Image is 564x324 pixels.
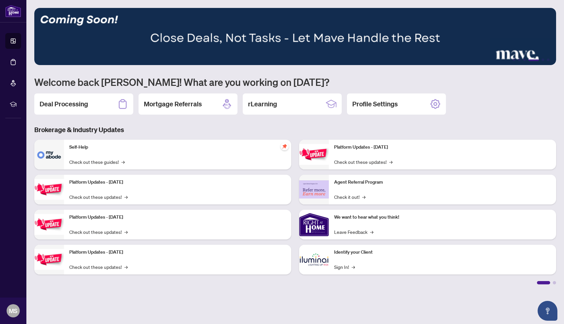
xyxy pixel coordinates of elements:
a: Check out these updates!→ [69,193,128,200]
button: 4 [528,58,539,61]
a: Sign In!→ [334,263,355,270]
span: → [362,193,365,200]
span: → [121,158,125,165]
h2: Mortgage Referrals [144,99,202,109]
p: Platform Updates - [DATE] [69,179,286,186]
p: Platform Updates - [DATE] [334,144,551,151]
button: 2 [518,58,520,61]
img: logo [5,5,21,17]
img: We want to hear what you think! [299,210,329,239]
p: We want to hear what you think! [334,214,551,221]
span: MS [9,306,17,315]
img: Agent Referral Program [299,180,329,198]
button: 6 [547,58,549,61]
span: → [352,263,355,270]
img: Platform Updates - July 8, 2025 [34,249,64,270]
h2: rLearning [248,99,277,109]
span: → [389,158,392,165]
a: Check out these guides!→ [69,158,125,165]
p: Platform Updates - [DATE] [69,214,286,221]
a: Leave Feedback→ [334,228,373,235]
img: Self-Help [34,140,64,169]
button: 3 [523,58,526,61]
a: Check it out!→ [334,193,365,200]
p: Platform Updates - [DATE] [69,249,286,256]
p: Identify your Client [334,249,551,256]
h1: Welcome back [PERSON_NAME]! What are you working on [DATE]? [34,76,556,88]
img: Identify your Client [299,245,329,274]
span: → [124,193,128,200]
img: Platform Updates - September 16, 2025 [34,179,64,200]
span: → [124,228,128,235]
button: 5 [542,58,544,61]
span: → [124,263,128,270]
h2: Deal Processing [40,99,88,109]
span: pushpin [281,142,289,150]
p: Agent Referral Program [334,179,551,186]
h2: Profile Settings [352,99,398,109]
img: Slide 3 [34,8,556,65]
h3: Brokerage & Industry Updates [34,125,556,134]
button: 1 [513,58,515,61]
a: Check out these updates!→ [69,228,128,235]
span: → [370,228,373,235]
a: Check out these updates!→ [69,263,128,270]
p: Self-Help [69,144,286,151]
img: Platform Updates - July 21, 2025 [34,214,64,235]
img: Platform Updates - June 23, 2025 [299,144,329,165]
button: Open asap [538,301,557,321]
a: Check out these updates!→ [334,158,392,165]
